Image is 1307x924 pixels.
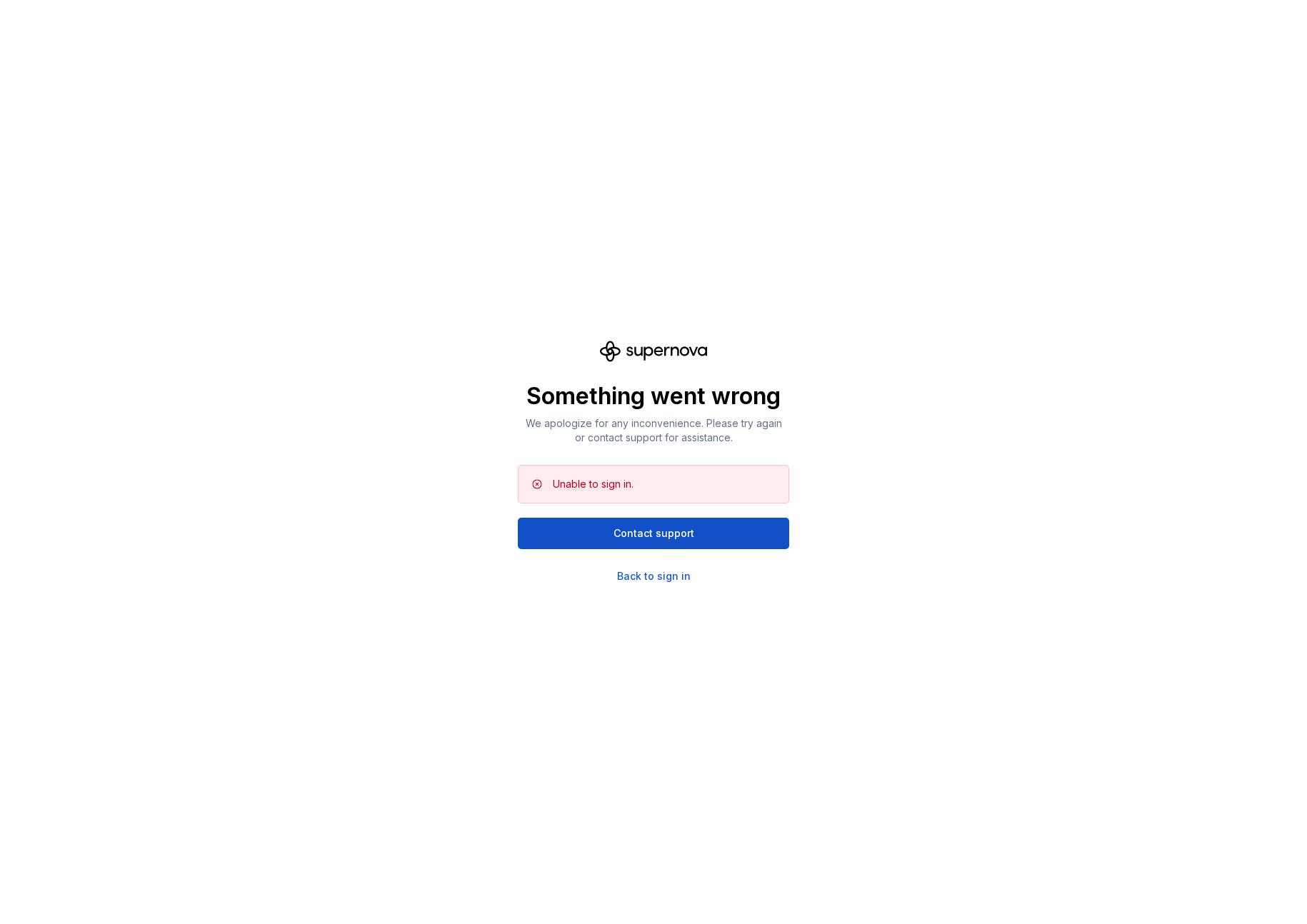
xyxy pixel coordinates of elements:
[518,416,789,445] p: We apologize for any inconvenience. Please try again or contact support for assistance.
[617,569,691,583] a: Back to sign in
[614,526,694,541] span: Contact support
[518,382,789,411] p: Something went wrong
[518,518,789,549] button: Contact support
[553,477,634,491] div: Unable to sign in.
